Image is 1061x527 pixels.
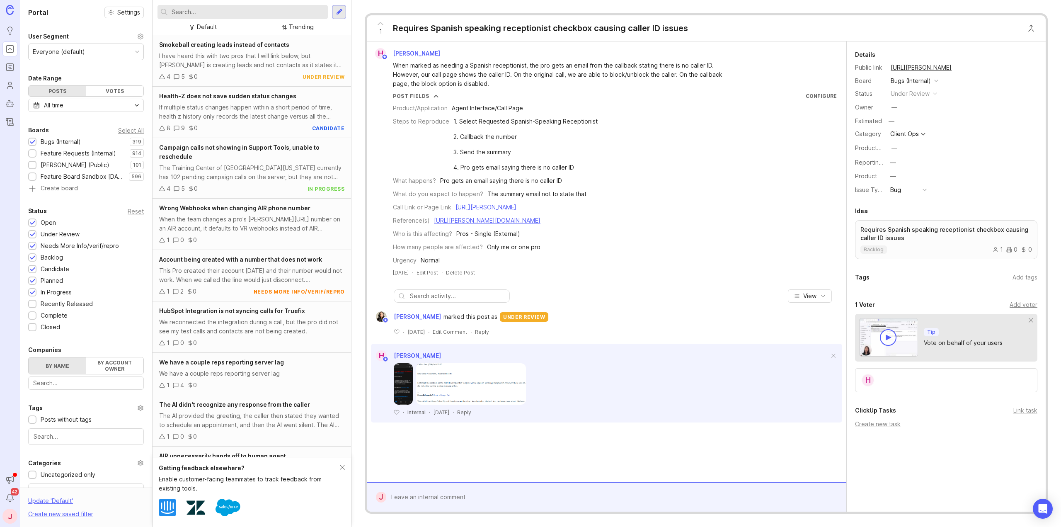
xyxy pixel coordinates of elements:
div: Enable customer-facing teammates to track feedback from existing tools. [159,475,340,493]
img: Intercom logo [159,499,176,516]
a: Smokeball creating leads instead of contactsI have heard this with two pros that I will link belo... [153,35,351,87]
div: Agent Interface/Call Page [452,104,523,113]
div: In Progress [41,288,72,297]
input: Search... [34,487,138,496]
div: We reconnected the integration during a call, but the pro did not see my test calls and contacts ... [159,318,344,336]
div: Board [855,76,884,85]
div: 1 [993,247,1003,253]
div: 1 [167,338,170,347]
img: https://canny-assets.io/images/a9d8e0a20be3856b6f715e7cd43c971f.png [416,363,526,405]
div: 0 [180,432,184,441]
div: J [376,492,386,503]
div: Status [855,89,884,98]
div: Edit Post [417,269,438,276]
div: H [861,374,874,387]
div: What do you expect to happen? [393,189,483,199]
div: Votes [86,86,144,96]
div: Pro gets an email saying there is no caller ID [440,176,562,185]
div: · [453,409,454,416]
div: All time [44,101,63,110]
div: Recently Released [41,299,93,308]
span: Smokeball creating leads instead of contacts [159,41,289,48]
div: Details [855,50,875,60]
div: Internal [407,409,426,416]
div: 3. Send the summary [453,148,598,157]
img: Zendesk logo [187,498,205,517]
div: Feature Requests (Internal) [41,149,116,158]
div: 2. Callback the number [453,132,598,141]
div: Getting feedback elsewhere? [159,464,340,473]
span: 1 [379,27,382,36]
div: Categories [28,458,61,468]
div: Posts without tags [41,415,92,424]
span: [PERSON_NAME] [393,50,440,57]
div: Reply [475,328,489,335]
div: Trending [289,22,314,32]
div: · [441,269,443,276]
div: Status [28,206,47,216]
div: Edit Comment [433,328,467,335]
div: 8 [167,124,170,133]
div: Open Intercom Messenger [1033,499,1053,519]
a: Users [2,78,17,93]
span: Campaign calls not showing in Support Tools, unable to reschedule [159,144,320,160]
a: Portal [2,41,17,56]
label: By name [29,357,86,374]
div: 4 [180,381,184,390]
div: 0 [194,124,198,133]
div: Select All [118,128,144,133]
div: Candidate [41,265,69,274]
label: Reporting Team [855,159,899,166]
a: We have a couple reps reporting server lagWe have a couple reps reporting server lag140 [153,353,351,395]
button: Notifications [2,491,17,505]
span: 42 [11,488,19,495]
div: 0 [194,184,198,193]
div: 0 [1021,247,1032,253]
div: This Pro created their account [DATE] and their number would not work. When we called the line wo... [159,266,344,284]
div: Closed [41,323,60,332]
a: The AI didn't recognize any response from the callerThe AI provided the greeting, the caller then... [153,395,351,447]
a: Settings [104,7,144,18]
div: — [890,172,896,181]
a: Account being created with a number that does not workThis Pro created their account [DATE] and t... [153,250,351,301]
a: [DATE] [393,269,409,276]
div: 4 [167,72,170,81]
img: member badge [383,317,389,323]
div: We have a couple reps reporting server lag [159,369,344,378]
div: User Segment [28,32,69,41]
div: Idea [855,206,868,216]
div: 0 [194,72,198,81]
div: Create new task [855,420,1037,429]
div: Under Review [41,230,80,239]
div: 0 [180,338,184,347]
span: [PERSON_NAME] [394,312,441,321]
div: Date Range [28,73,62,83]
span: Account being created with a number that does not work [159,256,322,263]
a: [URL][PERSON_NAME][DOMAIN_NAME] [434,217,540,224]
span: View [803,292,816,300]
div: Tags [28,403,43,413]
div: H [375,48,386,59]
div: Add voter [1010,300,1037,309]
img: Canny Home [6,5,14,15]
div: 1 [167,236,170,245]
img: member badge [383,356,389,362]
div: Bugs (Internal) [891,76,931,85]
div: Pros - Single (External) [456,229,520,238]
div: 0 [1006,247,1017,253]
p: Tip [927,329,935,335]
a: Campaign calls not showing in Support Tools, unable to rescheduleThe Training Center of [GEOGRAPH... [153,138,351,199]
div: under review [891,89,930,98]
div: Link task [1013,406,1037,415]
div: Steps to Reproduce [393,117,449,126]
div: Bugs (Internal) [41,137,81,146]
p: Requires Spanish speaking receptionist checkbox causing caller ID issues [860,226,1032,242]
a: H[PERSON_NAME] [371,350,441,361]
div: Default [197,22,217,32]
div: The Training Center of [GEOGRAPHIC_DATA][US_STATE] currently has 102 pending campaign calls on th... [159,163,344,182]
div: Add tags [1013,273,1037,282]
img: https://canny-assets.io/images/48a41a93ebb5d9fe2ec73a639502e0a6.png [394,363,413,405]
input: Search activity... [410,291,505,301]
p: backlog [864,246,884,253]
div: · [403,328,404,335]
